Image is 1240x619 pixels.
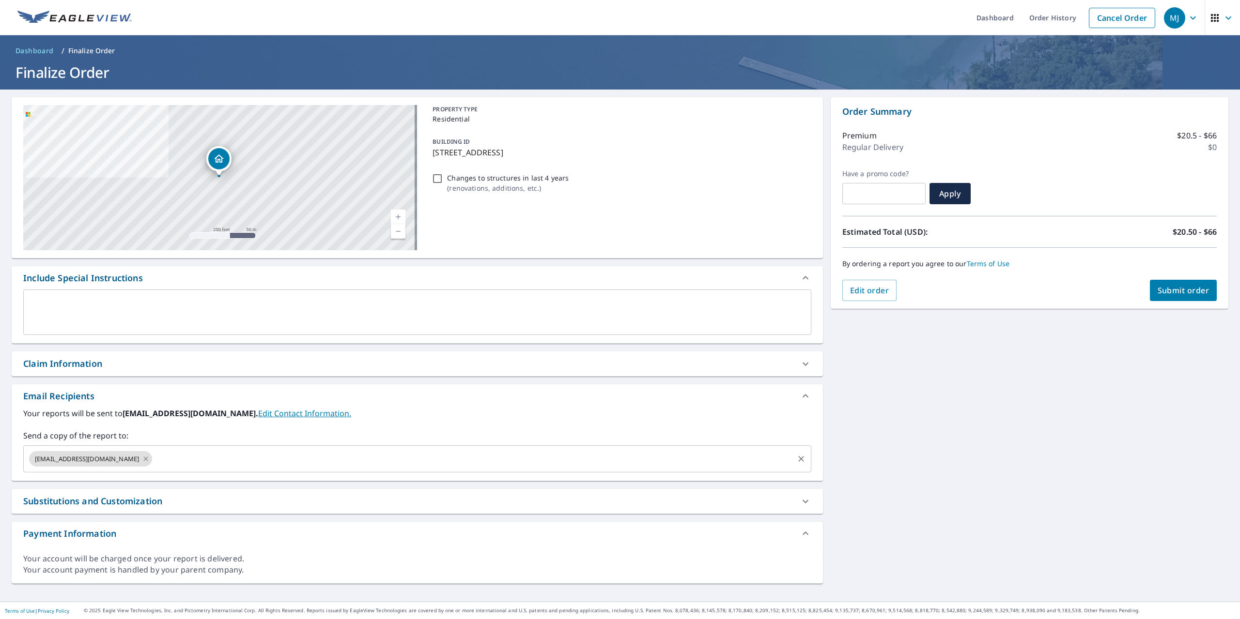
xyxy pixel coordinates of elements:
img: EV Logo [17,11,132,25]
span: Dashboard [15,46,54,56]
a: Cancel Order [1089,8,1155,28]
a: Dashboard [12,43,58,59]
p: Finalize Order [68,46,115,56]
div: Include Special Instructions [12,266,823,289]
label: Your reports will be sent to [23,408,811,419]
button: Edit order [842,280,897,301]
p: BUILDING ID [433,137,470,146]
a: Terms of Use [5,607,35,614]
p: Regular Delivery [842,141,903,153]
p: Changes to structures in last 4 years [447,173,569,183]
div: Payment Information [12,522,823,545]
span: Submit order [1158,285,1209,296]
div: [EMAIL_ADDRESS][DOMAIN_NAME] [29,451,152,467]
span: Apply [937,188,963,199]
div: MJ [1164,7,1185,29]
p: By ordering a report you agree to our [842,259,1217,268]
div: Your account will be charged once your report is delivered. [23,553,811,564]
p: $20.50 - $66 [1173,226,1217,238]
div: Substitutions and Customization [12,489,823,513]
a: Privacy Policy [38,607,69,614]
p: $20.5 - $66 [1177,130,1217,141]
div: Claim Information [12,351,823,376]
div: Email Recipients [12,384,823,408]
a: Terms of Use [967,259,1010,268]
p: | [5,608,69,614]
p: [STREET_ADDRESS] [433,147,807,158]
label: Send a copy of the report to: [23,430,811,441]
p: $0 [1208,141,1217,153]
p: PROPERTY TYPE [433,105,807,114]
button: Submit order [1150,280,1217,301]
nav: breadcrumb [12,43,1228,59]
a: Current Level 17, Zoom Out [391,224,405,239]
div: Email Recipients [23,390,94,403]
li: / [62,45,64,57]
b: [EMAIL_ADDRESS][DOMAIN_NAME]. [123,408,258,419]
a: EditContactInfo [258,408,351,419]
button: Clear [794,452,808,466]
div: Substitutions and Customization [23,495,162,508]
div: Your account payment is handled by your parent company. [23,564,811,575]
label: Have a promo code? [842,169,926,178]
p: Premium [842,130,877,141]
div: Include Special Instructions [23,272,143,285]
div: Dropped pin, building 1, Residential property, 1455 Barterbrook Rd Staunton, VA 24401 [206,146,232,176]
div: Claim Information [23,357,102,370]
span: [EMAIL_ADDRESS][DOMAIN_NAME] [29,454,145,464]
span: Edit order [850,285,889,296]
p: Residential [433,114,807,124]
button: Apply [930,183,971,204]
p: © 2025 Eagle View Technologies, Inc. and Pictometry International Corp. All Rights Reserved. Repo... [84,607,1235,614]
p: Order Summary [842,105,1217,118]
a: Current Level 17, Zoom In [391,210,405,224]
div: Payment Information [23,527,116,540]
p: ( renovations, additions, etc. ) [447,183,569,193]
h1: Finalize Order [12,62,1228,82]
p: Estimated Total (USD): [842,226,1030,238]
